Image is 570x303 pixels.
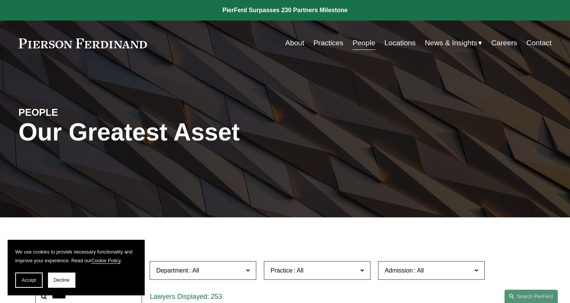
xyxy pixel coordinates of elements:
a: Locations [385,36,416,50]
a: Careers [491,36,517,50]
button: Decline [48,273,75,288]
span: 253 [211,293,222,300]
a: Contact [526,36,551,50]
a: Practices [313,36,343,50]
button: Accept [15,273,43,288]
span: Admission [385,267,413,274]
section: Cookie banner [8,240,145,295]
a: About [285,36,304,50]
a: folder dropdown [425,36,482,50]
p: We use cookies to provide necessary functionality and improve your experience. Read our . [15,247,137,265]
span: Practice [270,267,292,274]
span: Decline [54,277,70,283]
a: Search this site [505,290,558,303]
h4: PEOPLE [19,106,152,118]
span: News & Insights [425,37,477,50]
a: People [353,36,375,50]
h1: Our Greatest Asset [19,118,374,146]
span: Accept [22,277,36,283]
a: Cookie Policy [91,258,121,263]
span: Department [156,267,188,274]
